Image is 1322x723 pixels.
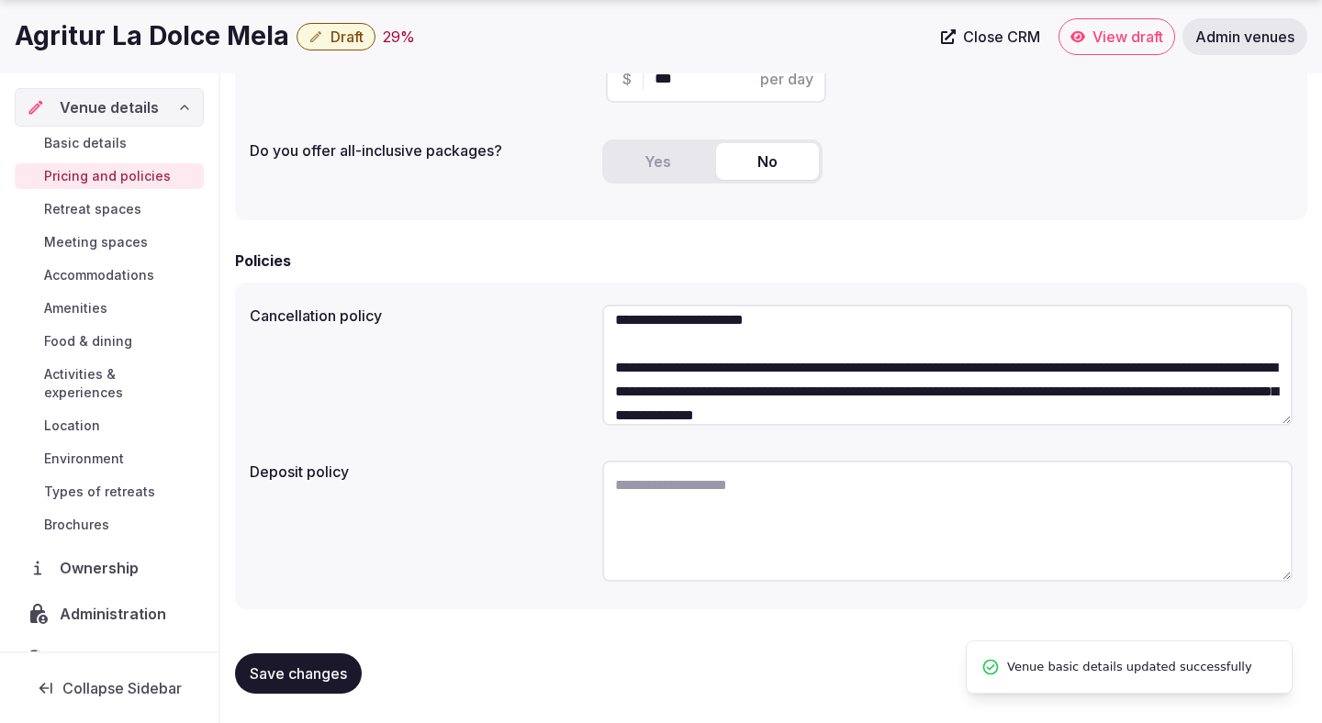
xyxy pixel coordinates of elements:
button: Draft [297,23,375,50]
span: Accommodations [44,266,154,284]
span: $ [622,68,632,90]
span: Pricing and policies [44,167,171,185]
h1: Agritur La Dolce Mela [15,18,289,54]
span: Save changes [250,664,347,683]
div: 29 % [383,26,415,48]
span: Brochures [44,516,109,534]
button: 29% [383,26,415,48]
span: Collapse Sidebar [62,679,182,697]
a: Administration [15,595,204,633]
span: Activities & experiences [44,365,196,402]
a: Types of retreats [15,479,204,505]
span: Types of retreats [44,483,155,501]
span: Venue basic details updated successfully [1007,656,1252,678]
a: Environment [15,446,204,472]
a: Meeting spaces [15,229,204,255]
a: Activities & experiences [15,361,204,406]
button: Yes [606,143,709,180]
span: Food & dining [44,332,132,350]
a: Brochures [15,512,204,538]
a: Amenities [15,295,204,321]
label: Deposit policy [250,464,588,479]
a: Basic details [15,130,204,156]
span: Location [44,417,100,435]
a: Activity log [15,640,204,679]
span: Amenities [44,299,107,317]
span: Draft [330,28,364,46]
span: Close CRM [963,28,1040,46]
a: Location [15,413,204,439]
span: per day [760,68,813,90]
span: Ownership [60,557,146,579]
a: View draft [1059,18,1175,55]
a: Accommodations [15,262,204,288]
label: Cancellation policy [250,308,588,323]
span: Basic details [44,134,127,152]
label: Do you offer all-inclusive packages? [250,143,588,158]
span: Activity log [60,649,148,671]
h2: Policies [235,250,291,272]
span: Meeting spaces [44,233,148,251]
span: Admin venues [1195,28,1294,46]
span: Venue details [60,96,159,118]
a: Admin venues [1182,18,1307,55]
span: Administration [60,603,174,625]
a: Ownership [15,549,204,587]
button: Save changes [235,653,362,694]
a: Pricing and policies [15,163,204,189]
button: Collapse Sidebar [15,668,204,708]
a: Close CRM [930,18,1051,55]
button: No [716,143,819,180]
a: Retreat spaces [15,196,204,222]
a: Food & dining [15,328,204,354]
span: Retreat spaces [44,200,141,218]
span: Environment [44,450,124,468]
span: View draft [1092,28,1163,46]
